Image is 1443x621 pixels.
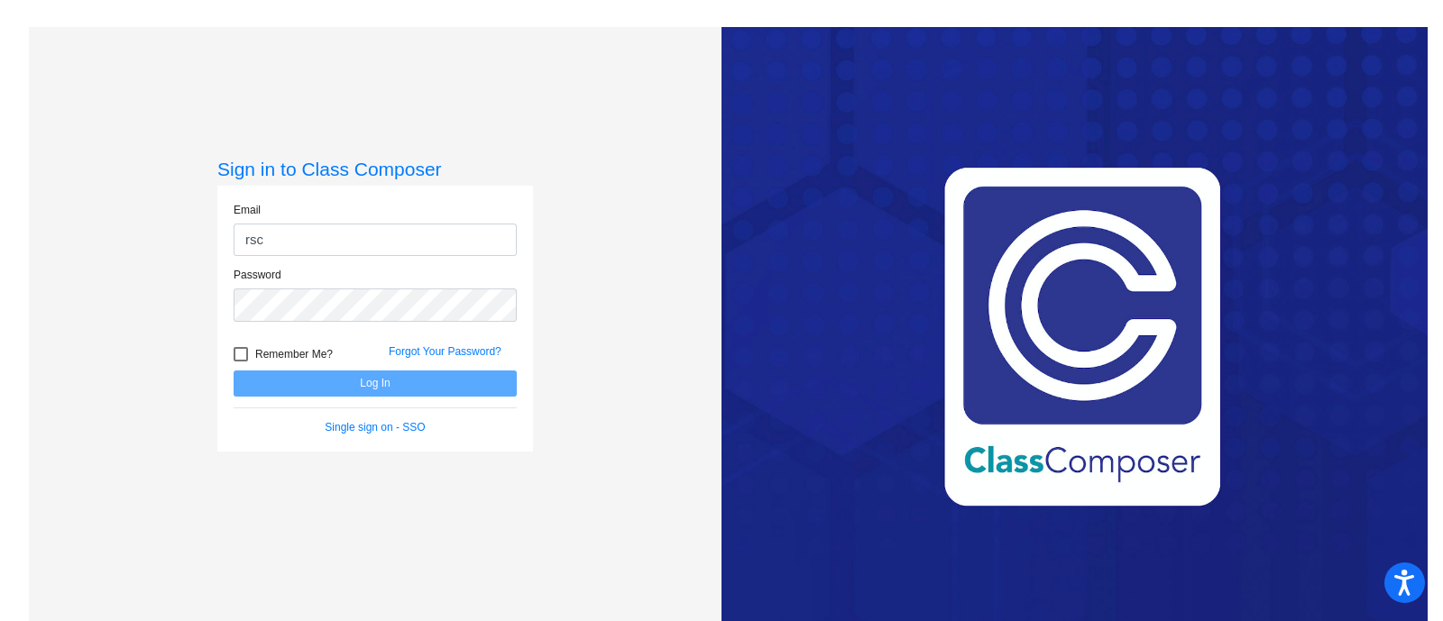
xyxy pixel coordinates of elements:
button: Log In [234,370,517,397]
a: Forgot Your Password? [389,345,501,358]
a: Single sign on - SSO [325,421,425,434]
label: Email [234,202,261,218]
span: Remember Me? [255,343,333,365]
label: Password [234,267,281,283]
h3: Sign in to Class Composer [217,158,533,180]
